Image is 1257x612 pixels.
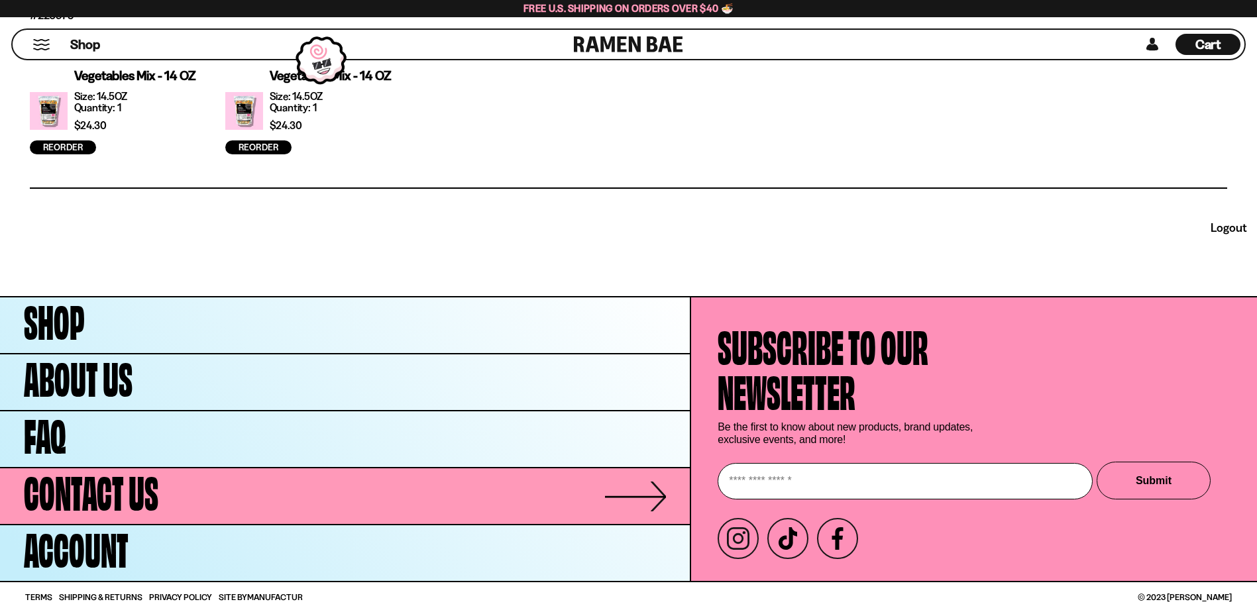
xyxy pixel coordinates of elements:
button: Submit [1097,462,1211,499]
a: Manufactur [247,591,303,602]
p: $24.30 [74,120,209,132]
span: About Us [24,353,133,398]
span: Shop [24,296,85,341]
span: Site By [219,593,303,601]
a: logout [1211,221,1247,235]
span: Contact Us [24,467,158,512]
span: Free U.S. Shipping on Orders over $40 🍜 [523,2,734,15]
input: Enter your email [718,463,1093,499]
a: Shop [70,34,100,55]
p: Quantity: 1 [270,102,404,114]
p: Quantity: 1 [74,102,209,114]
p: Size: 14.5OZ [74,91,209,103]
a: Shipping & Returns [59,593,142,601]
p: Be the first to know about new products, brand updates, exclusive events, and more! [718,421,983,446]
span: © 2023 [PERSON_NAME] [1138,593,1232,601]
button: Mobile Menu Trigger [32,39,50,50]
span: Cart [1195,36,1221,52]
a: Reorder [225,140,292,154]
span: Shop [70,36,100,54]
a: Cart [1175,30,1240,59]
p: Size: 14.5OZ [270,91,404,103]
a: Reorder [30,140,96,154]
h4: Subscribe to our newsletter [718,321,928,411]
a: Terms [25,593,52,601]
span: FAQ [24,410,66,455]
a: Privacy Policy [149,593,212,601]
p: $24.30 [270,120,404,132]
span: Account [24,524,129,569]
